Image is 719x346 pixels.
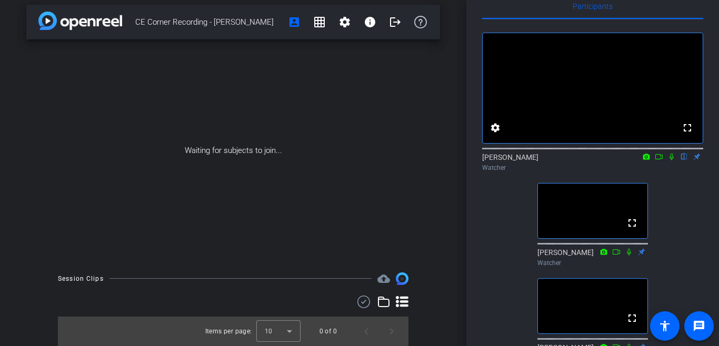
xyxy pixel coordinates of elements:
div: 0 of 0 [319,326,337,337]
mat-icon: accessibility [658,320,671,332]
mat-icon: fullscreen [626,312,638,324]
mat-icon: fullscreen [681,121,694,134]
mat-icon: message [693,320,705,332]
button: Previous page [354,319,379,344]
mat-icon: info [364,16,376,28]
div: [PERSON_NAME] [482,152,703,172]
mat-icon: cloud_upload [377,272,390,285]
img: Session clips [396,272,408,285]
img: app-logo [38,12,122,30]
mat-icon: settings [489,121,502,134]
span: CE Corner Recording - [PERSON_NAME] [135,12,282,33]
div: Watcher [482,163,703,172]
div: Watcher [537,258,648,268]
div: [PERSON_NAME] [537,247,648,268]
mat-icon: settings [338,16,351,28]
div: Session Clips [58,273,104,284]
mat-icon: logout [389,16,402,28]
mat-icon: account_box [288,16,301,28]
div: Items per page: [205,326,252,337]
button: Next page [379,319,404,344]
span: Participants [573,3,613,10]
mat-icon: flip [678,151,691,161]
span: Destinations for your clips [377,272,390,285]
div: Waiting for subjects to join... [26,39,440,262]
mat-icon: fullscreen [626,217,638,229]
mat-icon: grid_on [313,16,326,28]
